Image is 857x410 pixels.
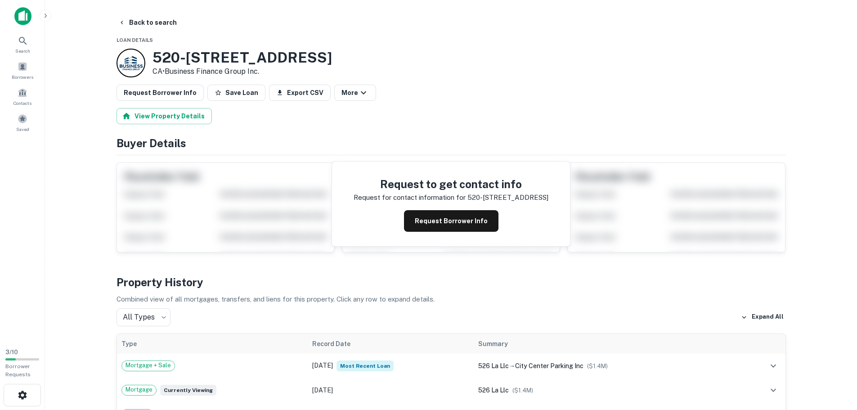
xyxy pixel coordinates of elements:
th: Record Date [308,334,474,354]
button: More [334,85,376,101]
div: → [478,361,736,371]
span: 526 la llc [478,362,509,369]
h4: Buyer Details [117,135,786,151]
button: Export CSV [269,85,331,101]
a: Search [3,32,42,56]
iframe: Chat Widget [812,338,857,381]
button: expand row [766,358,781,374]
a: Contacts [3,84,42,108]
a: Borrowers [3,58,42,82]
span: Borrowers [12,73,33,81]
span: Search [15,47,30,54]
button: Request Borrower Info [117,85,204,101]
h3: 520-[STREET_ADDRESS] [153,49,332,66]
span: city center parking inc [515,362,583,369]
td: [DATE] [308,354,474,378]
th: Type [117,334,308,354]
span: Loan Details [117,37,153,43]
span: Mortgage [122,385,156,394]
td: [DATE] [308,378,474,402]
a: Business Finance Group Inc. [165,67,259,76]
span: Most Recent Loan [337,360,394,371]
button: Back to search [115,14,180,31]
p: Request for contact information for [354,192,466,203]
button: Expand All [739,311,786,324]
div: All Types [117,308,171,326]
h4: Property History [117,274,786,290]
h4: Request to get contact info [354,176,548,192]
img: capitalize-icon.png [14,7,31,25]
span: Saved [16,126,29,133]
button: Request Borrower Info [404,210,498,232]
span: Mortgage + Sale [122,361,175,370]
span: ($ 1.4M ) [512,387,533,394]
span: Currently viewing [160,385,216,396]
th: Summary [474,334,740,354]
span: 526 la llc [478,387,509,394]
span: 3 / 10 [5,349,18,356]
button: expand row [766,383,781,398]
span: Contacts [13,99,31,107]
a: Saved [3,110,42,135]
span: ($ 1.4M ) [587,363,608,369]
button: View Property Details [117,108,212,124]
p: Combined view of all mortgages, transfers, and liens for this property. Click any row to expand d... [117,294,786,305]
p: 520-[STREET_ADDRESS] [467,192,548,203]
button: Save Loan [207,85,265,101]
p: CA • [153,66,332,77]
span: Borrower Requests [5,363,31,378]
